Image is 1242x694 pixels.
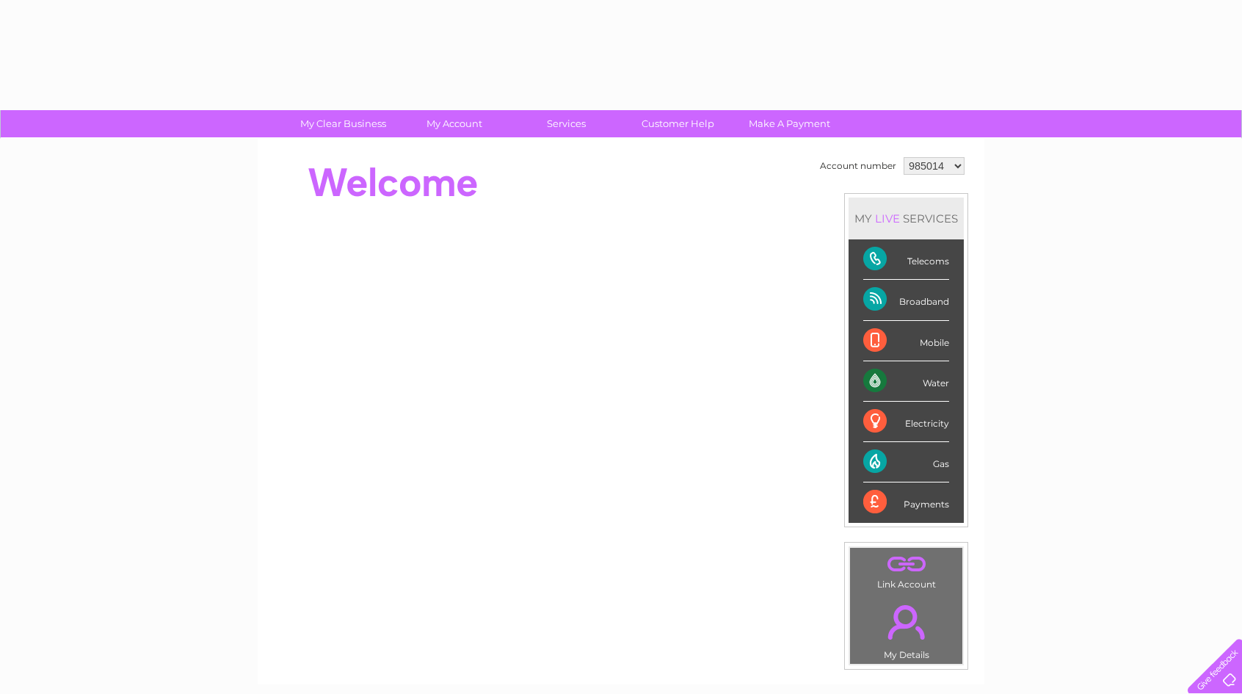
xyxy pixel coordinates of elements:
a: My Account [394,110,515,137]
div: Mobile [863,321,949,361]
div: Water [863,361,949,402]
div: MY SERVICES [849,198,964,239]
div: Gas [863,442,949,482]
a: My Clear Business [283,110,404,137]
a: . [854,552,959,577]
div: Telecoms [863,239,949,280]
div: Electricity [863,402,949,442]
a: . [854,596,959,648]
a: Make A Payment [729,110,850,137]
td: Link Account [849,547,963,593]
a: Customer Help [617,110,738,137]
div: Payments [863,482,949,522]
div: LIVE [872,212,903,225]
div: Broadband [863,280,949,320]
td: Account number [816,153,900,178]
td: My Details [849,593,963,665]
a: Services [506,110,627,137]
